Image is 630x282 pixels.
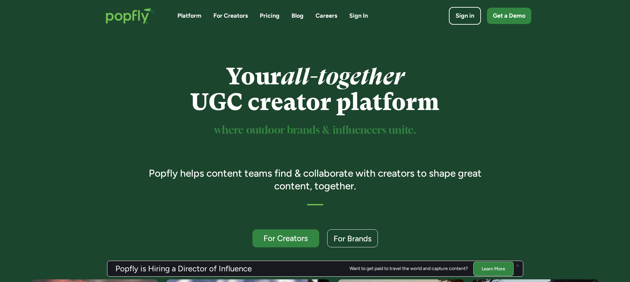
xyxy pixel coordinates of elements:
[260,12,279,20] a: Pricing
[316,12,337,20] a: Careers
[177,12,201,20] a: Platform
[213,12,248,20] a: For Creators
[349,12,368,20] a: Sign In
[350,266,468,271] div: Want to get paid to travel the world and capture content?
[258,234,313,242] div: For Creators
[493,12,525,20] div: Get a Demo
[281,63,404,90] em: all-together
[99,1,161,30] a: home
[115,265,252,273] h3: Popfly is Hiring a Director of Influence
[473,261,514,276] a: Learn More
[449,7,481,25] a: Sign in
[139,167,491,192] h3: Popfly helps content teams find & collaborate with creators to shape great content, together.
[214,125,416,136] sup: where outdoor brands & influencers unite.
[334,234,372,243] div: For Brands
[139,64,491,115] h1: Your UGC creator platform
[291,12,303,20] a: Blog
[487,8,531,24] a: Get a Demo
[327,229,378,247] a: For Brands
[456,12,474,20] div: Sign in
[252,229,319,247] a: For Creators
